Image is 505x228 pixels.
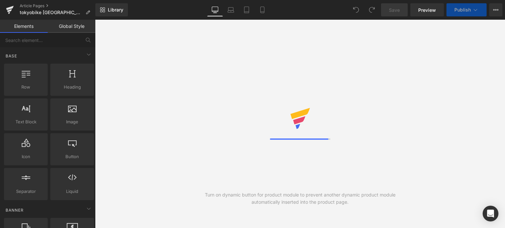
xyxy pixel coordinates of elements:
a: Desktop [207,3,223,16]
div: Turn on dynamic button for product module to prevent another dynamic product module automatically... [198,191,403,206]
span: Separator [6,188,46,195]
button: Undo [349,3,363,16]
span: Save [389,7,400,13]
a: Laptop [223,3,239,16]
a: Global Style [48,20,95,33]
span: Button [52,153,92,160]
span: Base [5,53,18,59]
span: Heading [52,84,92,91]
a: Preview [410,3,444,16]
a: Tablet [239,3,254,16]
span: Icon [6,153,46,160]
a: Article Pages [20,3,95,9]
span: Library [108,7,123,13]
a: Mobile [254,3,270,16]
span: Text Block [6,118,46,125]
span: Banner [5,207,24,213]
span: Image [52,118,92,125]
span: tokyobike [GEOGRAPHIC_DATA] [20,10,83,15]
button: More [489,3,502,16]
div: Open Intercom Messenger [483,206,498,221]
button: Redo [365,3,378,16]
span: Publish [454,7,471,12]
a: New Library [95,3,128,16]
button: Publish [446,3,487,16]
span: Preview [418,7,436,13]
span: Liquid [52,188,92,195]
span: Row [6,84,46,91]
